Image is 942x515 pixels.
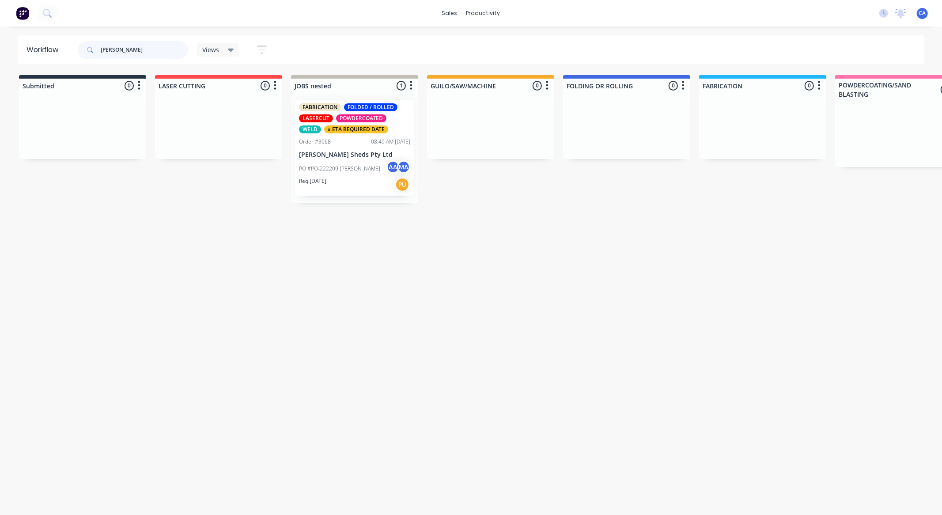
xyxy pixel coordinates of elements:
[299,138,331,146] div: Order #3068
[299,103,341,111] div: FABRICATION
[324,125,388,133] div: x ETA REQUIRED DATE
[395,178,409,192] div: PU
[299,151,410,159] p: [PERSON_NAME] Sheds Pty Ltd
[438,7,462,20] div: sales
[299,165,380,173] p: PO #PO-222209 [PERSON_NAME]
[16,7,29,20] img: Factory
[344,103,397,111] div: FOLDED / ROLLED
[299,177,326,185] p: Req. [DATE]
[299,114,333,122] div: LASERCUT
[386,160,400,174] div: AA
[295,100,414,196] div: FABRICATIONFOLDED / ROLLEDLASERCUTPOWDERCOATEDWELDx ETA REQUIRED DATEOrder #306808:49 AM [DATE][P...
[202,45,219,54] span: Views
[101,41,188,59] input: Search for orders...
[397,160,410,174] div: MA
[26,45,63,55] div: Workflow
[371,138,410,146] div: 08:49 AM [DATE]
[462,7,505,20] div: productivity
[299,125,321,133] div: WELD
[336,114,386,122] div: POWDERCOATED
[919,9,926,17] span: CA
